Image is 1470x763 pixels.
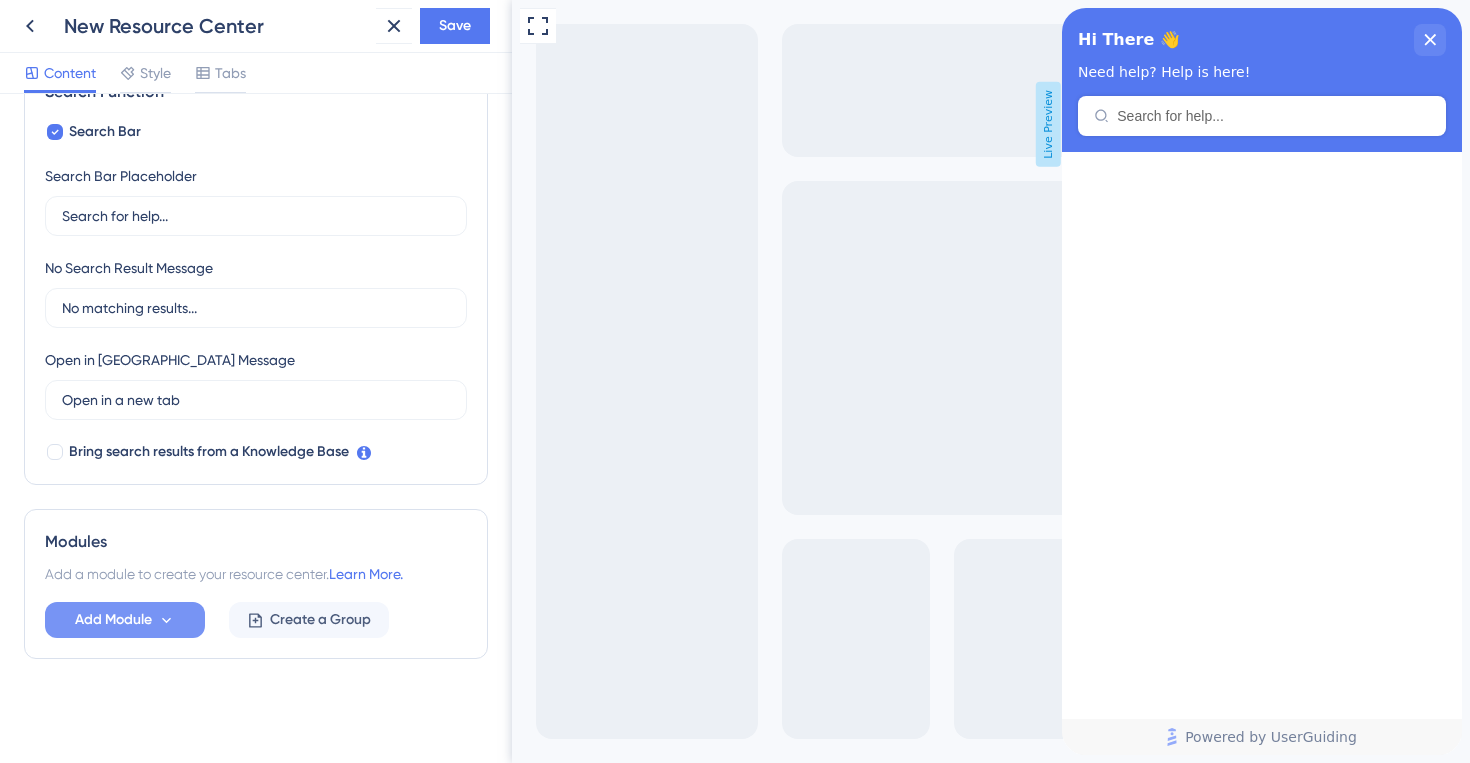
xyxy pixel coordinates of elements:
span: Powered by UserGuiding [123,717,295,741]
span: Tabs [215,61,246,85]
div: close resource center [352,16,384,48]
div: Open in [GEOGRAPHIC_DATA] Message [45,348,295,372]
input: Search for help... [62,205,450,227]
button: Save [420,8,490,44]
button: Add Module [45,602,205,638]
input: Open in a new tab [62,389,450,411]
input: No matching results... [62,297,450,319]
div: Modules [45,530,467,554]
div: New Resource Center [64,12,368,40]
span: Get Started [13,5,101,29]
span: Add Module [75,608,152,632]
span: Content [44,61,96,85]
span: Create a Group [270,608,371,632]
input: Search for help... [55,100,368,116]
span: Style [140,61,171,85]
button: Create a Group [229,602,389,638]
a: Learn More. [329,566,403,582]
span: Hi There 👋 [16,17,118,47]
div: No Search Result Message [45,256,213,280]
span: Add a module to create your resource center. [45,566,329,582]
span: Save [439,14,471,38]
div: 3 [114,10,121,26]
span: Need help? Help is here! [16,56,188,72]
span: Bring search results from a Knowledge Base [69,440,349,464]
div: Search Bar Placeholder [45,164,197,188]
span: Live Preview [524,82,549,167]
span: Search Bar [69,120,141,144]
